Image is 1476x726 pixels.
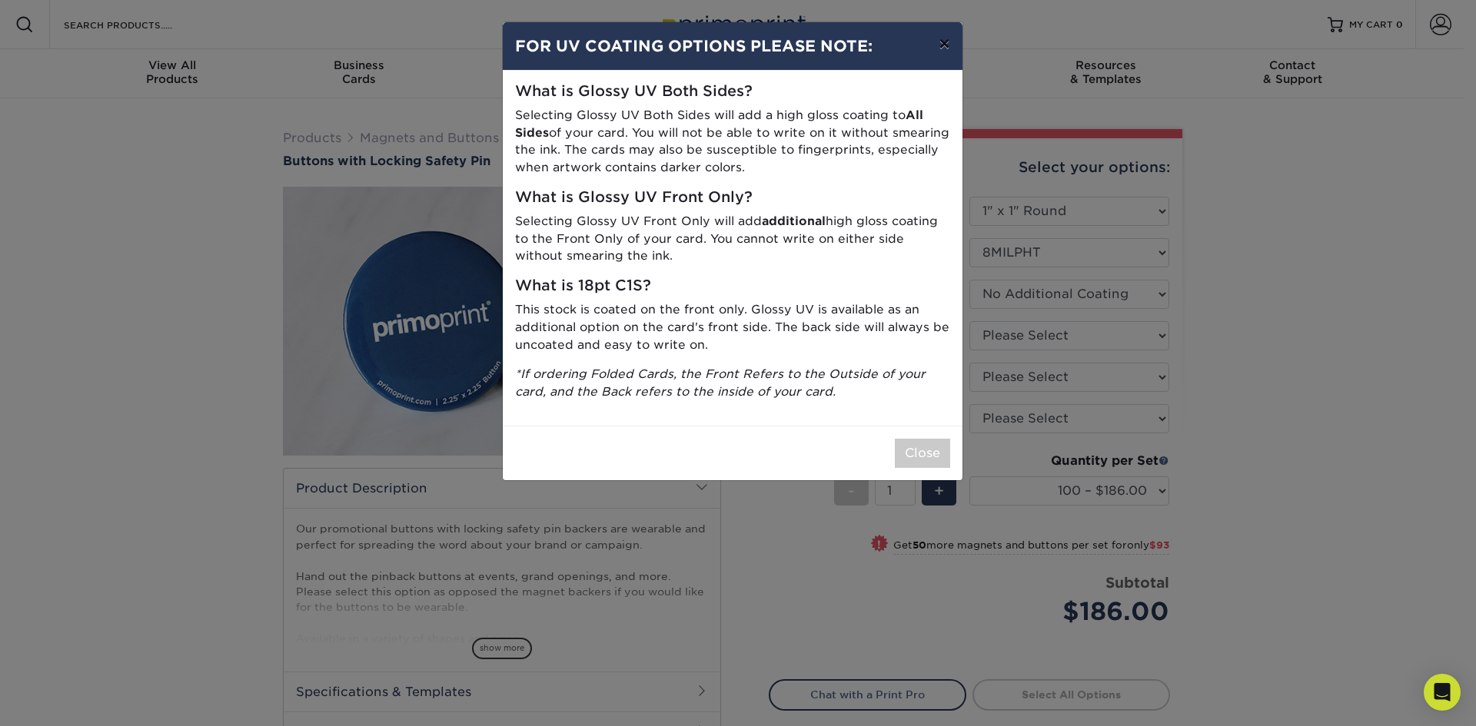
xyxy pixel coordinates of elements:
h4: FOR UV COATING OPTIONS PLEASE NOTE: [515,35,950,58]
button: Close [895,439,950,468]
h5: What is Glossy UV Front Only? [515,189,950,207]
strong: additional [762,214,826,228]
p: Selecting Glossy UV Both Sides will add a high gloss coating to of your card. You will not be abl... [515,107,950,177]
h5: What is Glossy UV Both Sides? [515,83,950,101]
div: Open Intercom Messenger [1424,674,1461,711]
h5: What is 18pt C1S? [515,277,950,295]
i: *If ordering Folded Cards, the Front Refers to the Outside of your card, and the Back refers to t... [515,366,926,399]
button: × [926,22,962,65]
p: This stock is coated on the front only. Glossy UV is available as an additional option on the car... [515,301,950,353]
strong: All Sides [515,108,923,140]
p: Selecting Glossy UV Front Only will add high gloss coating to the Front Only of your card. You ca... [515,213,950,265]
